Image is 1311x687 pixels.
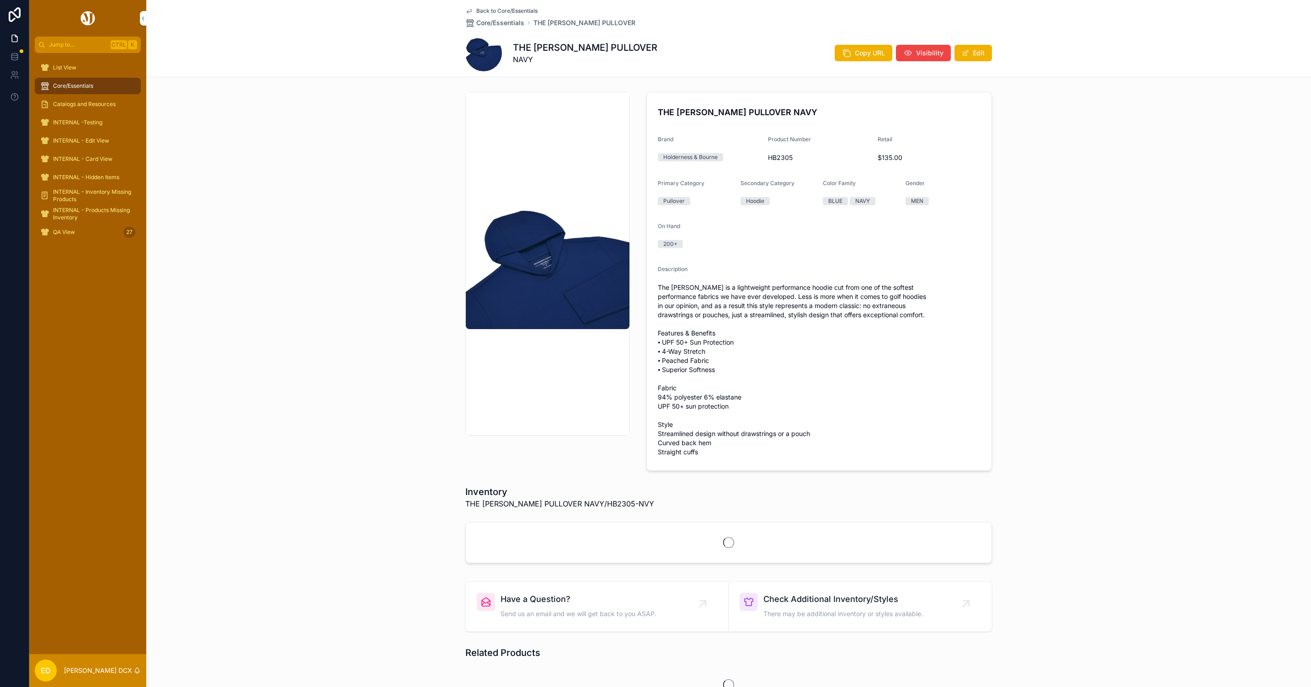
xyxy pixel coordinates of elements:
[35,37,141,53] button: Jump to...CtrlK
[763,593,923,606] span: Check Additional Inventory/Styles
[663,197,685,205] div: Pullover
[465,646,540,659] h1: Related Products
[855,48,885,58] span: Copy URL
[828,197,842,205] div: BLUE
[35,187,141,204] a: INTERNAL - Inventory Missing Products
[53,101,116,108] span: Catalogs and Resources
[906,180,925,186] span: Gender
[878,153,981,162] span: $135.00
[476,7,538,15] span: Back to Core/Essentials
[746,197,764,205] div: Hoodie
[896,45,951,61] button: Visibility
[476,18,524,27] span: Core/Essentials
[35,114,141,131] a: INTERNAL -Testing
[466,582,729,631] a: Have a Question?Send us an email and we will get back to you ASAP.
[855,197,870,205] div: NAVY
[35,151,141,167] a: INTERNAL - Card View
[501,593,656,606] span: Have a Question?
[878,136,892,143] span: Retail
[111,40,127,49] span: Ctrl
[41,665,51,676] span: ED
[53,188,132,203] span: INTERNAL - Inventory Missing Products
[663,240,677,248] div: 200+
[763,609,923,618] span: There may be additional inventory or styles available.
[53,119,102,126] span: INTERNAL -Testing
[35,96,141,112] a: Catalogs and Resources
[658,106,981,118] h4: THE [PERSON_NAME] PULLOVER NAVY
[35,206,141,222] a: INTERNAL - Products Missing Inventory
[465,18,524,27] a: Core/Essentials
[658,180,704,186] span: Primary Category
[954,45,992,61] button: Edit
[53,174,119,181] span: INTERNAL - Hidden Items
[465,498,654,509] span: THE [PERSON_NAME] PULLOVER NAVY/HB2305-NVY
[916,48,943,58] span: Visibility
[129,41,136,48] span: K
[466,198,629,329] img: HB2305_Jackson_Navy_PLACKET.jpg
[35,133,141,149] a: INTERNAL - Edit View
[35,59,141,76] a: List View
[465,7,538,15] a: Back to Core/Essentials
[53,229,75,236] span: QA View
[53,137,109,144] span: INTERNAL - Edit View
[823,180,856,186] span: Color Family
[53,64,76,71] span: List View
[741,180,794,186] span: Secondary Category
[49,41,107,48] span: Jump to...
[768,153,871,162] span: HB2305
[53,155,112,163] span: INTERNAL - Card View
[501,609,656,618] span: Send us an email and we will get back to you ASAP.
[663,153,718,161] div: Holderness & Bourne
[35,78,141,94] a: Core/Essentials
[35,224,141,240] a: QA View27
[53,207,132,221] span: INTERNAL - Products Missing Inventory
[768,136,811,143] span: Product Number
[513,54,657,65] span: NAVY
[64,666,132,675] p: [PERSON_NAME] DCX
[465,485,654,498] h1: Inventory
[53,82,93,90] span: Core/Essentials
[658,266,687,272] span: Description
[658,283,981,457] span: The [PERSON_NAME] is a lightweight performance hoodie cut from one of the softest performance fab...
[513,41,657,54] h1: THE [PERSON_NAME] PULLOVER
[835,45,892,61] button: Copy URL
[123,227,135,238] div: 27
[658,223,680,229] span: On Hand
[658,136,673,143] span: Brand
[729,582,991,631] a: Check Additional Inventory/StylesThere may be additional inventory or styles available.
[29,53,146,252] div: scrollable content
[79,11,96,26] img: App logo
[533,18,635,27] a: THE [PERSON_NAME] PULLOVER
[911,197,923,205] div: MEN
[35,169,141,186] a: INTERNAL - Hidden Items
